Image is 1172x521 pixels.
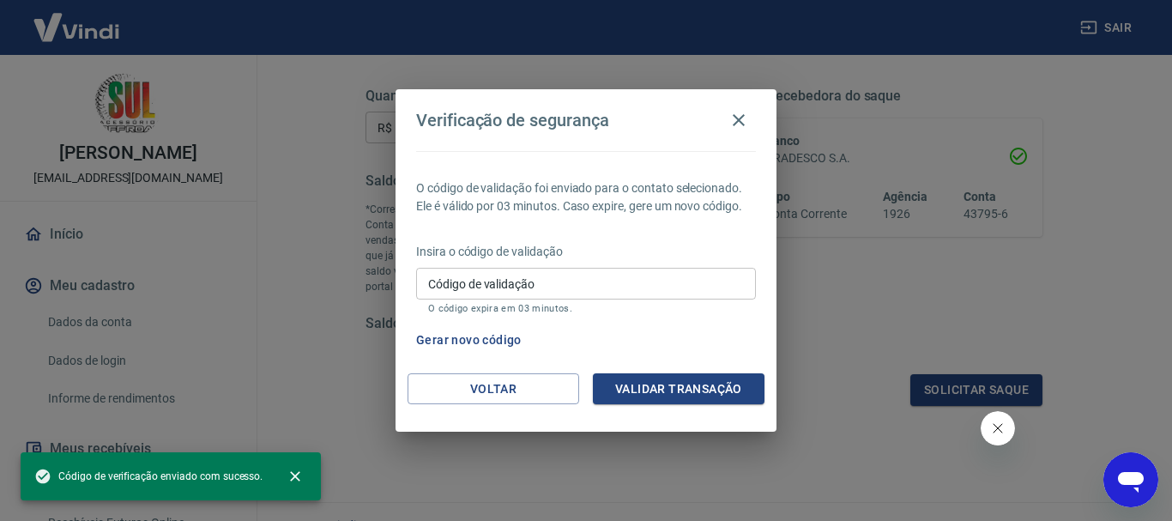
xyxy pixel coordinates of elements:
[416,110,609,130] h4: Verificação de segurança
[409,324,529,356] button: Gerar novo código
[1103,452,1158,507] iframe: Botão para abrir a janela de mensagens
[416,179,756,215] p: O código de validação foi enviado para o contato selecionado. Ele é válido por 03 minutos. Caso e...
[981,411,1015,445] iframe: Fechar mensagem
[276,457,314,495] button: close
[10,12,144,26] span: Olá! Precisa de ajuda?
[416,243,756,261] p: Insira o código de validação
[408,373,579,405] button: Voltar
[593,373,764,405] button: Validar transação
[428,303,744,314] p: O código expira em 03 minutos.
[34,468,263,485] span: Código de verificação enviado com sucesso.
